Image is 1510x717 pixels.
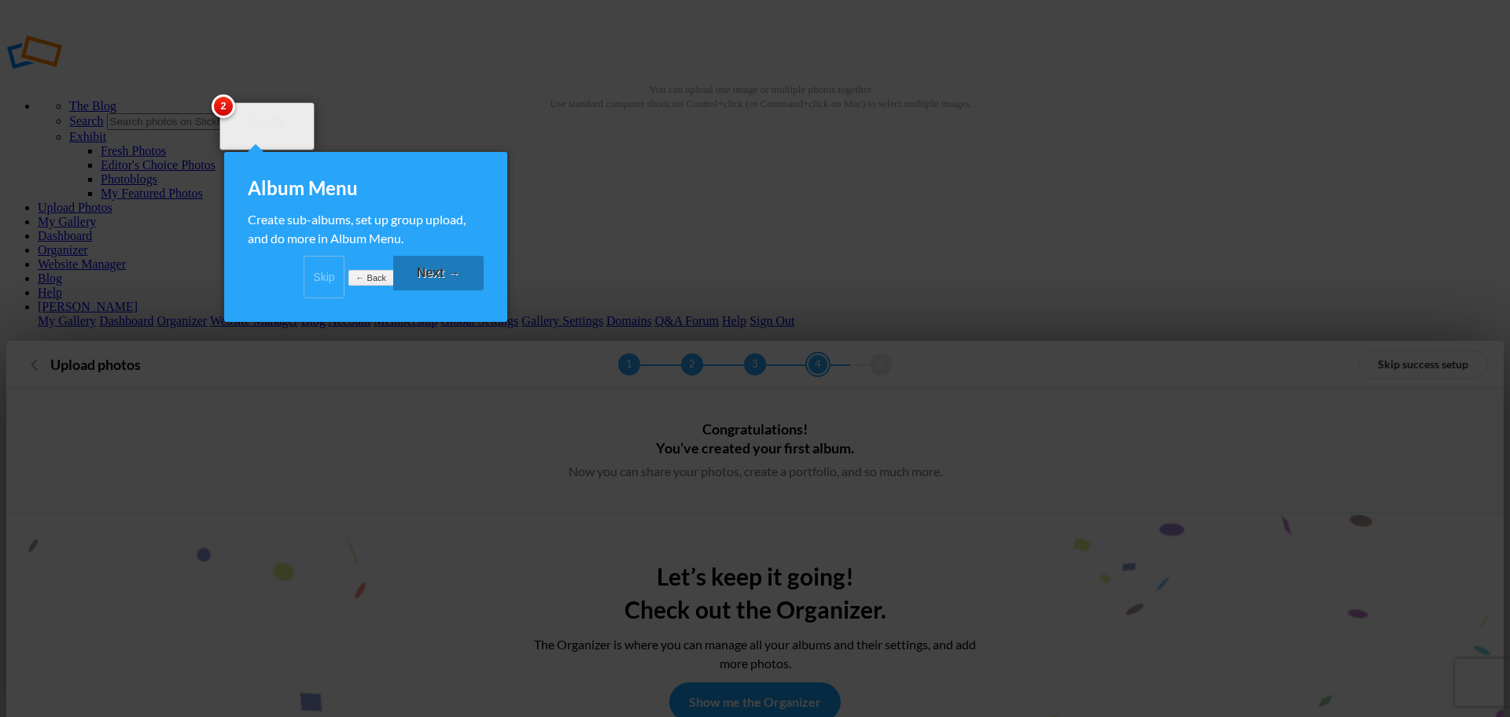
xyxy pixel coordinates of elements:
a: Next → [393,256,484,290]
a: ← Back [348,270,393,286]
a: Skip [304,256,344,298]
div: Create sub-albums, set up group upload, and do more in Album Menu. [248,210,484,248]
span: 2 [212,94,235,118]
div: Album Menu [248,176,484,201]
